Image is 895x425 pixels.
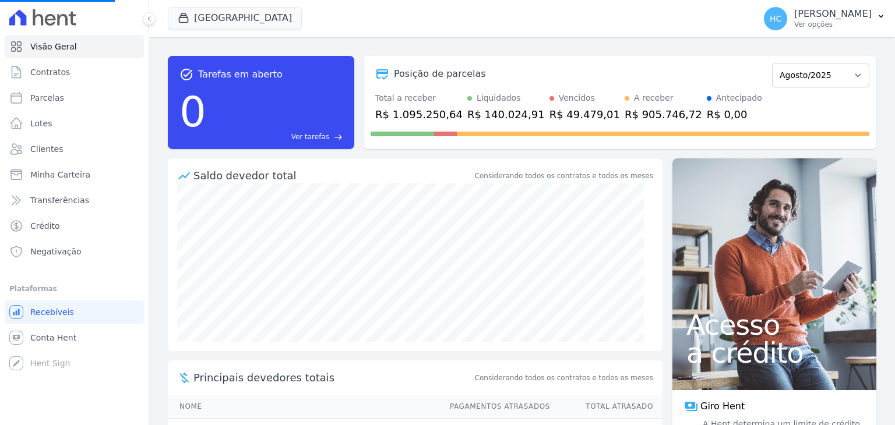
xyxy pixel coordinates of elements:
[477,92,521,104] div: Liquidados
[475,373,653,383] span: Considerando todos os contratos e todos os meses
[30,41,77,52] span: Visão Geral
[375,92,463,104] div: Total a receber
[30,220,60,232] span: Crédito
[30,118,52,129] span: Lotes
[686,339,862,367] span: a crédito
[211,132,343,142] a: Ver tarefas east
[5,214,144,238] a: Crédito
[5,35,144,58] a: Visão Geral
[5,189,144,212] a: Transferências
[179,68,193,82] span: task_alt
[707,107,762,122] div: R$ 0,00
[168,7,302,29] button: [GEOGRAPHIC_DATA]
[716,92,762,104] div: Antecipado
[467,107,545,122] div: R$ 140.024,91
[5,61,144,84] a: Contratos
[394,67,486,81] div: Posição de parcelas
[686,311,862,339] span: Acesso
[5,163,144,186] a: Minha Carteira
[179,82,206,142] div: 0
[30,66,70,78] span: Contratos
[755,2,895,35] button: HC [PERSON_NAME] Ver opções
[559,92,595,104] div: Vencidos
[5,326,144,349] a: Conta Hent
[193,168,473,183] div: Saldo devedor total
[30,332,76,343] span: Conta Hent
[5,137,144,161] a: Clientes
[5,86,144,109] a: Parcelas
[291,132,329,142] span: Ver tarefas
[5,112,144,135] a: Lotes
[334,133,343,141] span: east
[770,15,781,23] span: HC
[794,8,872,20] p: [PERSON_NAME]
[475,171,653,181] div: Considerando todos os contratos e todos os meses
[551,395,663,419] th: Total Atrasado
[30,306,74,318] span: Recebíveis
[30,92,64,104] span: Parcelas
[30,194,89,206] span: Transferências
[700,399,745,413] span: Giro Hent
[198,68,283,82] span: Tarefas em aberto
[30,246,82,257] span: Negativação
[193,370,473,385] span: Principais devedores totais
[5,240,144,263] a: Negativação
[625,107,702,122] div: R$ 905.746,72
[30,143,63,155] span: Clientes
[549,107,620,122] div: R$ 49.479,01
[9,282,139,296] div: Plataformas
[634,92,674,104] div: A receber
[5,300,144,324] a: Recebíveis
[439,395,551,419] th: Pagamentos Atrasados
[30,169,90,180] span: Minha Carteira
[794,20,872,29] p: Ver opções
[375,107,463,122] div: R$ 1.095.250,64
[168,395,439,419] th: Nome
